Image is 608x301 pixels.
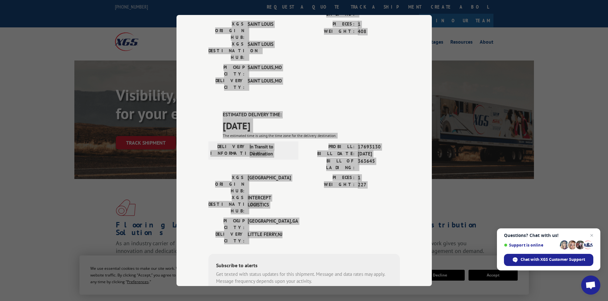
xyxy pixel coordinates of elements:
[250,143,293,158] span: In Transit to Destination
[358,143,400,151] span: 17693130
[304,21,355,28] label: PIECES:
[208,174,244,194] label: XGS ORIGIN HUB:
[504,254,593,266] div: Chat with XGS Customer Support
[504,233,593,238] span: Questions? Chat with us!
[358,28,400,35] span: 408
[304,150,355,158] label: BILL DATE:
[248,194,291,214] span: INTERCEPT LOGISTICS
[358,158,400,171] span: 363645
[358,181,400,189] span: 227
[248,231,291,244] span: LITTLE FERRY , NJ
[248,174,291,194] span: [GEOGRAPHIC_DATA]
[304,174,355,182] label: PIECES:
[208,218,244,231] label: PICKUP CITY:
[304,28,355,35] label: WEIGHT:
[208,194,244,214] label: XGS DESTINATION HUB:
[208,21,244,41] label: XGS ORIGIN HUB:
[304,158,355,171] label: BILL OF LADING:
[504,243,558,247] span: Support is online
[521,257,585,262] span: Chat with XGS Customer Support
[223,118,400,133] span: [DATE]
[208,77,244,91] label: DELIVERY CITY:
[208,64,244,77] label: PICKUP CITY:
[358,150,400,158] span: [DATE]
[248,77,291,91] span: SAINT LOUIS , MO
[208,231,244,244] label: DELIVERY CITY:
[248,64,291,77] span: SAINT LOUIS , MO
[304,143,355,151] label: PROBILL:
[223,133,400,139] div: The estimated time is using the time zone for the delivery destination.
[208,41,244,61] label: XGS DESTINATION HUB:
[358,174,400,182] span: 1
[581,276,600,295] div: Open chat
[216,271,392,285] div: Get texted with status updates for this shipment. Message and data rates may apply. Message frequ...
[248,218,291,231] span: [GEOGRAPHIC_DATA] , GA
[304,181,355,189] label: WEIGHT:
[248,21,291,41] span: SAINT LOUIS
[588,232,596,239] span: Close chat
[210,143,246,158] label: DELIVERY INFORMATION:
[216,262,392,271] div: Subscribe to alerts
[223,111,400,118] label: ESTIMATED DELIVERY TIME:
[248,41,291,61] span: SAINT LOUIS
[358,21,400,28] span: 1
